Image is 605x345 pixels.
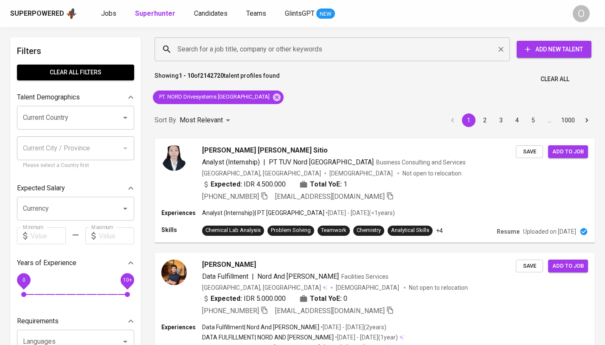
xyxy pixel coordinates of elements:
[341,273,388,280] span: Facilities Services
[17,183,65,193] p: Expected Salary
[202,192,259,201] span: [PHONE_NUMBER]
[17,316,59,326] p: Requirements
[495,43,507,55] button: Clear
[552,261,584,271] span: Add to job
[10,7,77,20] a: Superpoweredapp logo
[200,72,224,79] b: 2142720
[548,260,588,273] button: Add to job
[161,145,187,171] img: c2d0fe13060229bc8f9c52ca5da8e79b.jpg
[516,260,543,273] button: Save
[436,226,443,235] p: +4
[316,10,335,18] span: NEW
[119,112,131,124] button: Open
[246,9,266,17] span: Teams
[202,333,334,342] p: DATA FULFILLMENT | NORD AND [PERSON_NAME]
[66,7,77,20] img: app logo
[252,271,254,282] span: |
[336,283,400,292] span: [DEMOGRAPHIC_DATA]
[517,41,591,58] button: Add New Talent
[573,5,590,22] div: O
[135,9,175,17] b: Superhunter
[269,158,374,166] span: PT TUV Nord [GEOGRAPHIC_DATA]
[10,9,64,19] div: Superpowered
[17,65,134,80] button: Clear All filters
[17,92,80,102] p: Talent Demographics
[526,113,540,127] button: Go to page 5
[17,44,134,58] h6: Filters
[153,93,275,101] span: PT. NORD Drivesystems [GEOGRAPHIC_DATA]
[17,313,134,330] div: Requirements
[155,139,595,243] a: [PERSON_NAME] [PERSON_NAME] SitioAnalyst (Internship)|PT TUV Nord [GEOGRAPHIC_DATA]Business Consu...
[543,116,556,124] div: …
[202,209,324,217] p: Analyst (Internship) | PT [GEOGRAPHIC_DATA]
[194,9,228,17] span: Candidates
[202,307,259,315] span: [PHONE_NUMBER]
[580,113,594,127] button: Go to next page
[17,89,134,106] div: Talent Demographics
[559,113,577,127] button: Go to page 1000
[310,179,342,189] b: Total YoE:
[310,294,342,304] b: Total YoE:
[161,226,202,234] p: Skills
[263,157,265,167] span: |
[119,203,131,215] button: Open
[324,209,395,217] p: • [DATE] - [DATE] ( <1 years )
[202,283,327,292] div: [GEOGRAPHIC_DATA], [GEOGRAPHIC_DATA]
[285,8,335,19] a: GlintsGPT NEW
[275,192,385,201] span: [EMAIL_ADDRESS][DOMAIN_NAME]
[540,74,569,85] span: Clear All
[101,9,116,17] span: Jobs
[17,258,76,268] p: Years of Experience
[257,272,339,280] span: Nord And [PERSON_NAME]
[153,90,284,104] div: PT. NORD Drivesystems [GEOGRAPHIC_DATA]
[445,113,595,127] nav: pagination navigation
[194,8,229,19] a: Candidates
[510,113,524,127] button: Go to page 4
[478,113,492,127] button: Go to page 2
[179,72,194,79] b: 1 - 10
[123,277,132,283] span: 10+
[211,179,242,189] b: Expected:
[202,272,248,280] span: Data Fulfillment
[101,8,118,19] a: Jobs
[520,147,539,157] span: Save
[180,113,233,128] div: Most Relevant
[376,159,466,166] span: Business Consulting and Services
[523,227,576,236] p: Uploaded on [DATE]
[202,145,328,156] span: [PERSON_NAME] [PERSON_NAME] Sitio
[17,180,134,197] div: Expected Salary
[271,226,311,235] div: Problem Solving
[24,67,127,78] span: Clear All filters
[343,179,347,189] span: 1
[135,8,177,19] a: Superhunter
[161,323,202,331] p: Experiences
[552,147,584,157] span: Add to job
[329,169,394,178] span: [DEMOGRAPHIC_DATA]
[523,44,585,55] span: Add New Talent
[462,113,476,127] button: page 1
[23,161,128,170] p: Please select a Country first
[202,179,286,189] div: IDR 4.500.000
[99,227,134,244] input: Value
[202,294,286,304] div: IDR 5.000.000
[161,260,187,285] img: e644349548455aebf0600a5bdc3fa383.jpg
[202,323,319,331] p: Data Fulfillment | Nord And [PERSON_NAME]
[516,145,543,158] button: Save
[202,169,321,178] div: [GEOGRAPHIC_DATA], [GEOGRAPHIC_DATA]
[31,227,66,244] input: Value
[285,9,315,17] span: GlintsGPT
[402,169,461,178] p: Not open to relocation
[409,283,468,292] p: Not open to relocation
[494,113,508,127] button: Go to page 3
[319,323,386,331] p: • [DATE] - [DATE] ( 2 years )
[357,226,381,235] div: Chemistry
[180,115,223,125] p: Most Relevant
[155,71,280,87] p: Showing of talent profiles found
[17,255,134,271] div: Years of Experience
[321,226,346,235] div: Teamwork
[520,261,539,271] span: Save
[334,333,398,342] p: • [DATE] - [DATE] ( 1 year )
[155,115,176,125] p: Sort By
[548,145,588,158] button: Add to job
[391,226,429,235] div: Analytical Skills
